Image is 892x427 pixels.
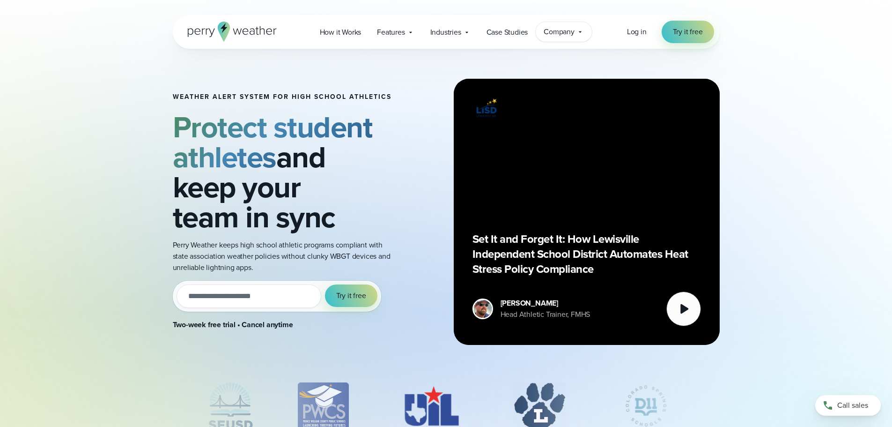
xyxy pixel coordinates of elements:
strong: Protect student athletes [173,105,373,179]
img: Lewisville ISD logo [472,97,501,119]
a: How it Works [312,22,369,42]
div: [PERSON_NAME] [501,298,590,309]
img: cody-henschke-headshot [474,300,492,318]
a: Try it free [662,21,714,43]
p: Set It and Forget It: How Lewisville Independent School District Automates Heat Stress Policy Com... [472,232,701,277]
span: Industries [430,27,461,38]
span: How it Works [320,27,361,38]
span: Case Studies [487,27,528,38]
h1: Weather Alert System for High School Athletics [173,93,392,101]
button: Try it free [325,285,377,307]
span: Features [377,27,405,38]
a: Call sales [815,395,881,416]
span: Company [544,26,575,37]
span: Try it free [673,26,703,37]
a: Case Studies [479,22,536,42]
a: Log in [627,26,647,37]
span: Try it free [336,290,366,301]
span: Call sales [837,400,868,411]
div: Head Athletic Trainer, FMHS [501,309,590,320]
strong: Two-week free trial • Cancel anytime [173,319,293,330]
h2: and keep your team in sync [173,112,392,232]
p: Perry Weather keeps high school athletic programs compliant with state association weather polici... [173,240,392,273]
